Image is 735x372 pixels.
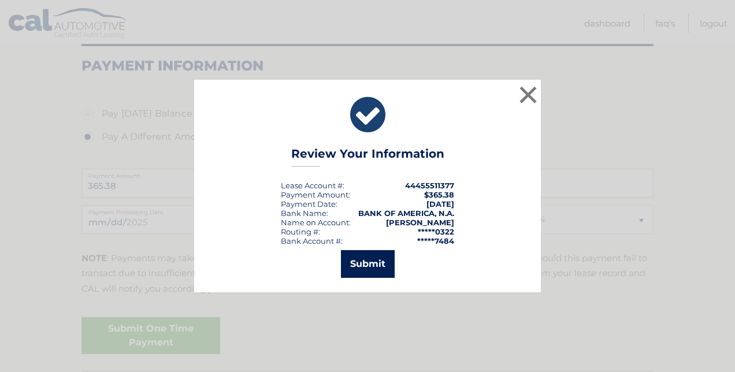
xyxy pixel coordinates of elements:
h3: Review Your Information [291,147,444,167]
span: $365.38 [424,190,454,199]
div: Routing #: [281,227,320,236]
div: Bank Name: [281,209,328,218]
span: Payment Date [281,199,336,209]
div: : [281,199,337,209]
div: Lease Account #: [281,181,344,190]
strong: BANK OF AMERICA, N.A. [358,209,454,218]
button: × [517,83,540,106]
div: Name on Account: [281,218,351,227]
strong: [PERSON_NAME] [386,218,454,227]
div: Payment Amount: [281,190,350,199]
div: Bank Account #: [281,236,343,245]
strong: 44455511377 [405,181,454,190]
span: [DATE] [426,199,454,209]
button: Submit [341,250,395,278]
